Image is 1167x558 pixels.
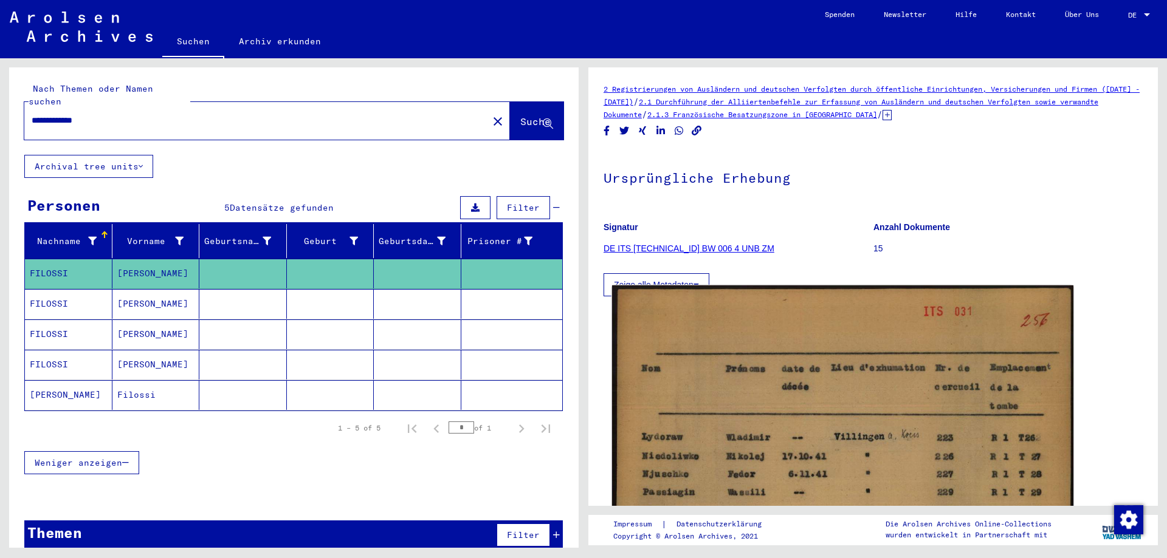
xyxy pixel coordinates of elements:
mat-label: Nach Themen oder Namen suchen [29,83,153,107]
mat-header-cell: Geburtsdatum [374,224,461,258]
mat-icon: close [491,114,505,129]
div: Prisoner # [466,231,548,251]
mat-header-cell: Vorname [112,224,200,258]
mat-cell: [PERSON_NAME] [112,350,200,379]
button: Filter [497,196,550,219]
span: Weniger anzeigen [35,457,122,468]
a: Impressum [613,518,661,531]
span: / [877,109,883,120]
span: DE [1128,11,1141,19]
div: Nachname [30,235,97,248]
button: Share on Twitter [618,123,631,138]
button: First page [400,416,424,440]
button: Zeige alle Metadaten [604,273,709,296]
div: Nachname [30,231,112,251]
a: Suchen [162,27,224,58]
div: Vorname [117,231,199,251]
button: Clear [486,109,510,133]
button: Filter [497,523,550,546]
button: Last page [534,416,558,440]
div: Geburt‏ [292,231,374,251]
mat-header-cell: Geburtsname [199,224,287,258]
img: yv_logo.png [1100,514,1145,545]
a: 2.1 Durchführung der Alliiertenbefehle zur Erfassung von Ausländern und deutschen Verfolgten sowi... [604,97,1098,119]
span: Filter [507,529,540,540]
span: Filter [507,202,540,213]
a: 2.1.3 Französische Besatzungszone in [GEOGRAPHIC_DATA] [647,110,877,119]
mat-header-cell: Nachname [25,224,112,258]
div: | [613,518,776,531]
mat-cell: FILOSSI [25,350,112,379]
button: Share on WhatsApp [673,123,686,138]
mat-cell: FILOSSI [25,319,112,349]
span: Suche [520,115,551,128]
mat-header-cell: Prisoner # [461,224,563,258]
a: DE ITS [TECHNICAL_ID] BW 006 4 UNB ZM [604,243,774,253]
div: Themen [27,522,82,543]
span: / [642,109,647,120]
h1: Ursprüngliche Erhebung [604,150,1143,203]
span: 5 [224,202,230,213]
div: Geburtsname [204,231,286,251]
img: Arolsen_neg.svg [10,12,153,42]
mat-cell: [PERSON_NAME] [112,319,200,349]
mat-cell: [PERSON_NAME] [112,259,200,288]
b: Anzahl Dokumente [873,222,950,232]
a: Datenschutzerklärung [667,518,776,531]
b: Signatur [604,222,638,232]
mat-cell: [PERSON_NAME] [25,380,112,410]
mat-cell: [PERSON_NAME] [112,289,200,319]
mat-cell: FILOSSI [25,259,112,288]
p: 15 [873,242,1143,255]
div: Geburtsdatum [379,231,461,251]
button: Share on Facebook [601,123,613,138]
span: / [633,96,639,107]
p: Copyright © Arolsen Archives, 2021 [613,531,776,542]
img: Zustimmung ändern [1114,505,1143,534]
a: 2 Registrierungen von Ausländern und deutschen Verfolgten durch öffentliche Einrichtungen, Versic... [604,84,1140,106]
span: Datensätze gefunden [230,202,334,213]
div: of 1 [449,422,509,434]
div: Geburtsdatum [379,235,446,248]
button: Suche [510,102,563,140]
div: 1 – 5 of 5 [338,423,380,434]
button: Previous page [424,416,449,440]
div: Geburtsname [204,235,271,248]
button: Share on Xing [636,123,649,138]
p: Die Arolsen Archives Online-Collections [886,519,1052,529]
mat-header-cell: Geburt‏ [287,224,374,258]
button: Archival tree units [24,155,153,178]
button: Next page [509,416,534,440]
p: wurden entwickelt in Partnerschaft mit [886,529,1052,540]
button: Weniger anzeigen [24,451,139,474]
button: Share on LinkedIn [655,123,667,138]
button: Copy link [690,123,703,138]
a: Archiv erkunden [224,27,336,56]
mat-cell: FILOSSI [25,289,112,319]
div: Prisoner # [466,235,533,248]
div: Vorname [117,235,184,248]
mat-cell: Filossi [112,380,200,410]
div: Geburt‏ [292,235,359,248]
div: Personen [27,194,100,216]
